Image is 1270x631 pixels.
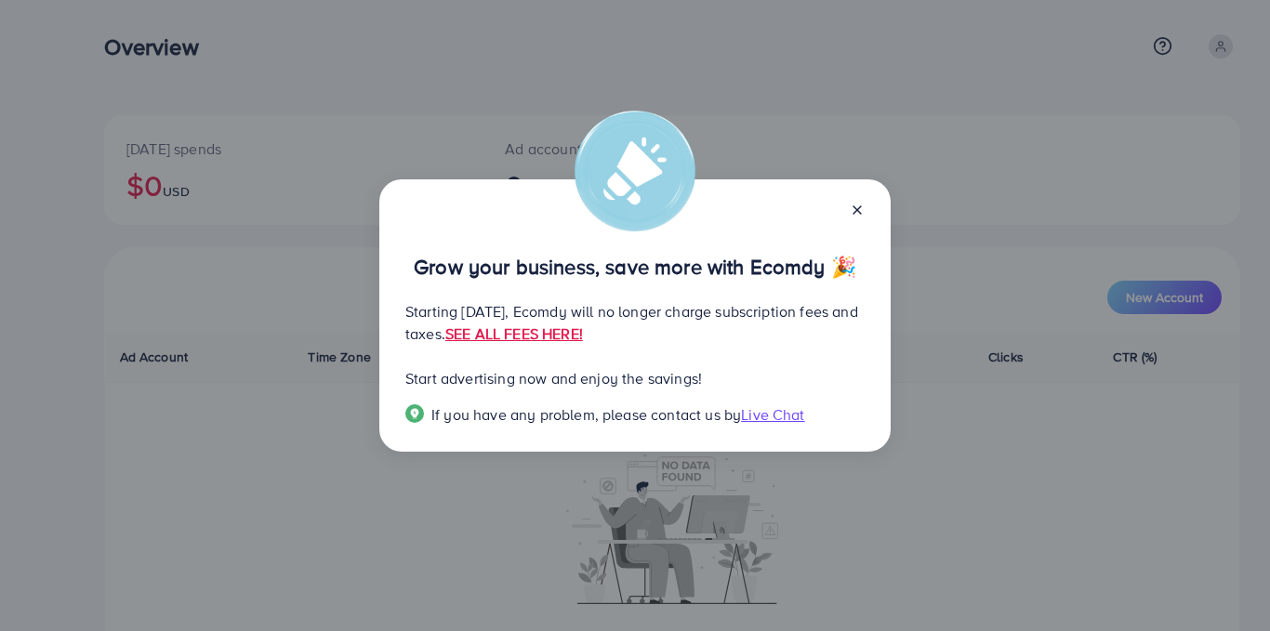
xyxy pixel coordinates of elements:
img: Popup guide [405,404,424,423]
span: Live Chat [741,404,804,425]
p: Grow your business, save more with Ecomdy 🎉 [405,256,865,278]
p: Starting [DATE], Ecomdy will no longer charge subscription fees and taxes. [405,300,865,345]
span: If you have any problem, please contact us by [431,404,741,425]
img: alert [575,111,695,231]
a: SEE ALL FEES HERE! [445,323,583,344]
p: Start advertising now and enjoy the savings! [405,367,865,389]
